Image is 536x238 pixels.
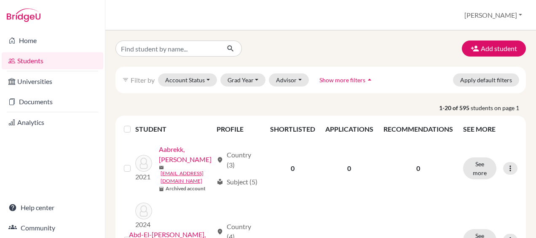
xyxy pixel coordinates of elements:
th: PROFILE [212,119,265,139]
th: STUDENT [135,119,212,139]
button: [PERSON_NAME] [461,7,526,23]
input: Find student by name... [115,41,220,57]
span: Show more filters [319,76,365,84]
i: filter_list [122,76,129,83]
span: location_on [217,157,223,163]
button: Advisor [269,73,309,87]
button: Show more filtersarrow_drop_up [312,73,381,87]
th: APPLICATIONS [320,119,378,139]
img: Aabrekk, Erle Austdal [135,155,152,172]
a: [EMAIL_ADDRESS][DOMAIN_NAME] [161,170,213,185]
img: Bridge-U [7,8,40,22]
p: 0 [383,163,453,173]
a: Community [2,219,103,236]
button: Add student [462,41,526,57]
a: Students [2,52,103,69]
span: Filter by [131,76,155,84]
td: 0 [265,139,320,197]
i: arrow_drop_up [365,76,374,84]
div: Subject (5) [217,177,257,187]
span: local_library [217,178,223,185]
a: Analytics [2,114,103,131]
a: Home [2,32,103,49]
button: Grad Year [220,73,266,87]
a: Help center [2,199,103,216]
a: Universities [2,73,103,90]
span: inventory_2 [159,187,164,192]
th: SEE MORE [458,119,523,139]
img: Abd-El-Ghani, Baldwin [135,203,152,219]
span: location_on [217,228,223,235]
a: Aabrekk, [PERSON_NAME] [159,144,213,165]
button: See more [463,157,496,179]
p: 2021 [135,172,152,182]
span: mail [159,165,164,170]
b: Archived account [166,185,206,192]
strong: 1-20 of 595 [439,103,471,112]
th: SHORTLISTED [265,119,320,139]
th: RECOMMENDATIONS [378,119,458,139]
span: students on page 1 [471,103,526,112]
a: Documents [2,93,103,110]
button: Apply default filters [453,73,519,87]
td: 0 [320,139,378,197]
p: 2024 [135,219,152,230]
button: Account Status [158,73,217,87]
div: Country (3) [217,150,260,170]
